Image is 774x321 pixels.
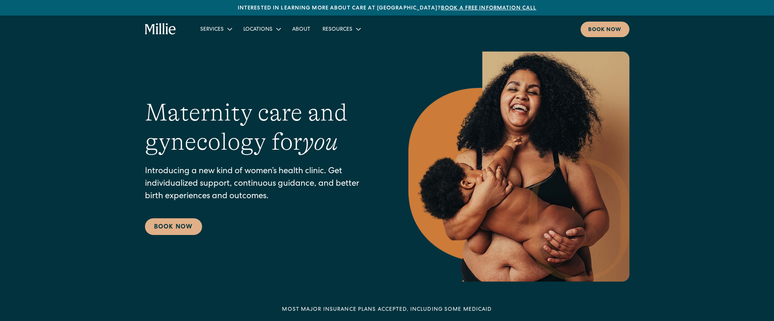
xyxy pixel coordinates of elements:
[194,23,237,35] div: Services
[145,166,378,203] p: Introducing a new kind of women’s health clinic. Get individualized support, continuous guidance,...
[145,98,378,157] h1: Maternity care and gynecology for
[302,128,338,155] em: you
[243,26,273,34] div: Locations
[145,218,202,235] a: Book Now
[408,52,629,282] img: Smiling mother with her baby in arms, celebrating body positivity and the nurturing bond of postp...
[282,306,492,314] div: MOST MAJOR INSURANCE PLANS ACCEPTED, INCLUDING some MEDICAID
[581,22,629,37] a: Book now
[200,26,224,34] div: Services
[588,26,622,34] div: Book now
[322,26,352,34] div: Resources
[286,23,316,35] a: About
[316,23,366,35] div: Resources
[441,6,536,11] a: Book a free information call
[145,23,176,35] a: home
[237,23,286,35] div: Locations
